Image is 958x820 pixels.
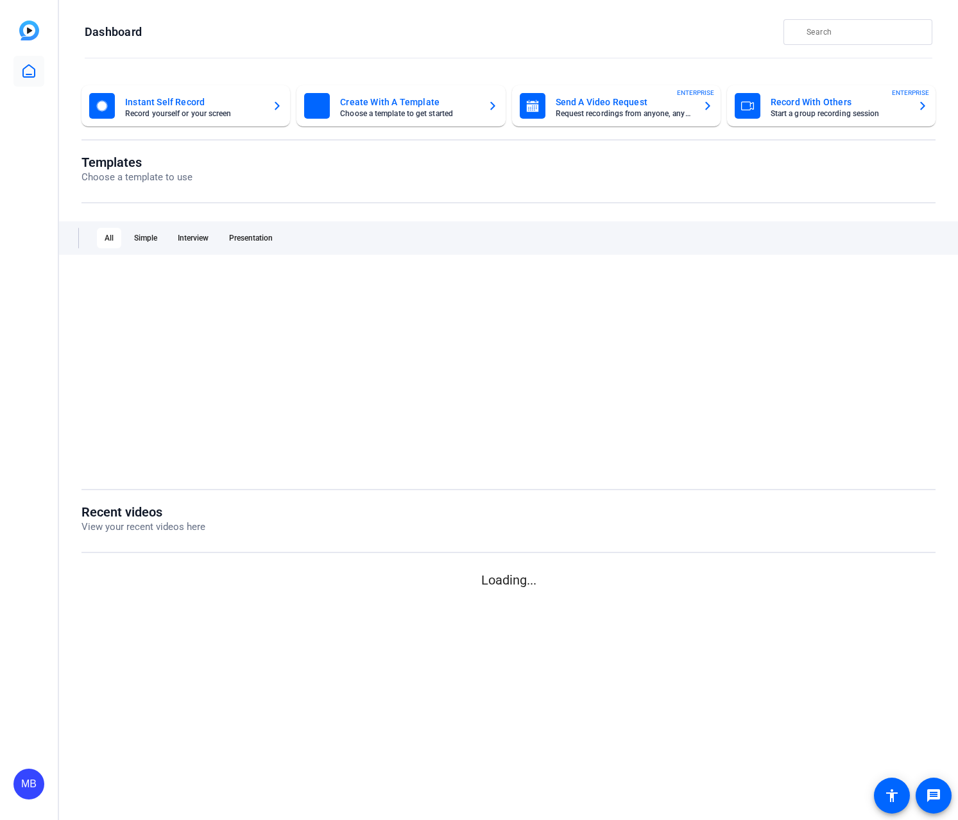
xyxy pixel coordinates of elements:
[81,504,205,520] h1: Recent videos
[81,520,205,534] p: View your recent videos here
[884,788,900,803] mat-icon: accessibility
[97,228,121,248] div: All
[556,94,692,110] mat-card-title: Send A Video Request
[126,228,165,248] div: Simple
[81,170,192,185] p: Choose a template to use
[556,110,692,117] mat-card-subtitle: Request recordings from anyone, anywhere
[727,85,936,126] button: Record With OthersStart a group recording sessionENTERPRISE
[771,110,907,117] mat-card-subtitle: Start a group recording session
[81,155,192,170] h1: Templates
[771,94,907,110] mat-card-title: Record With Others
[892,88,929,98] span: ENTERPRISE
[807,24,922,40] input: Search
[340,94,477,110] mat-card-title: Create With A Template
[81,85,290,126] button: Instant Self RecordRecord yourself or your screen
[677,88,714,98] span: ENTERPRISE
[125,110,262,117] mat-card-subtitle: Record yourself or your screen
[81,570,936,590] p: Loading...
[512,85,721,126] button: Send A Video RequestRequest recordings from anyone, anywhereENTERPRISE
[221,228,280,248] div: Presentation
[340,110,477,117] mat-card-subtitle: Choose a template to get started
[926,788,941,803] mat-icon: message
[170,228,216,248] div: Interview
[296,85,505,126] button: Create With A TemplateChoose a template to get started
[13,769,44,799] div: MB
[125,94,262,110] mat-card-title: Instant Self Record
[85,24,142,40] h1: Dashboard
[19,21,39,40] img: blue-gradient.svg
